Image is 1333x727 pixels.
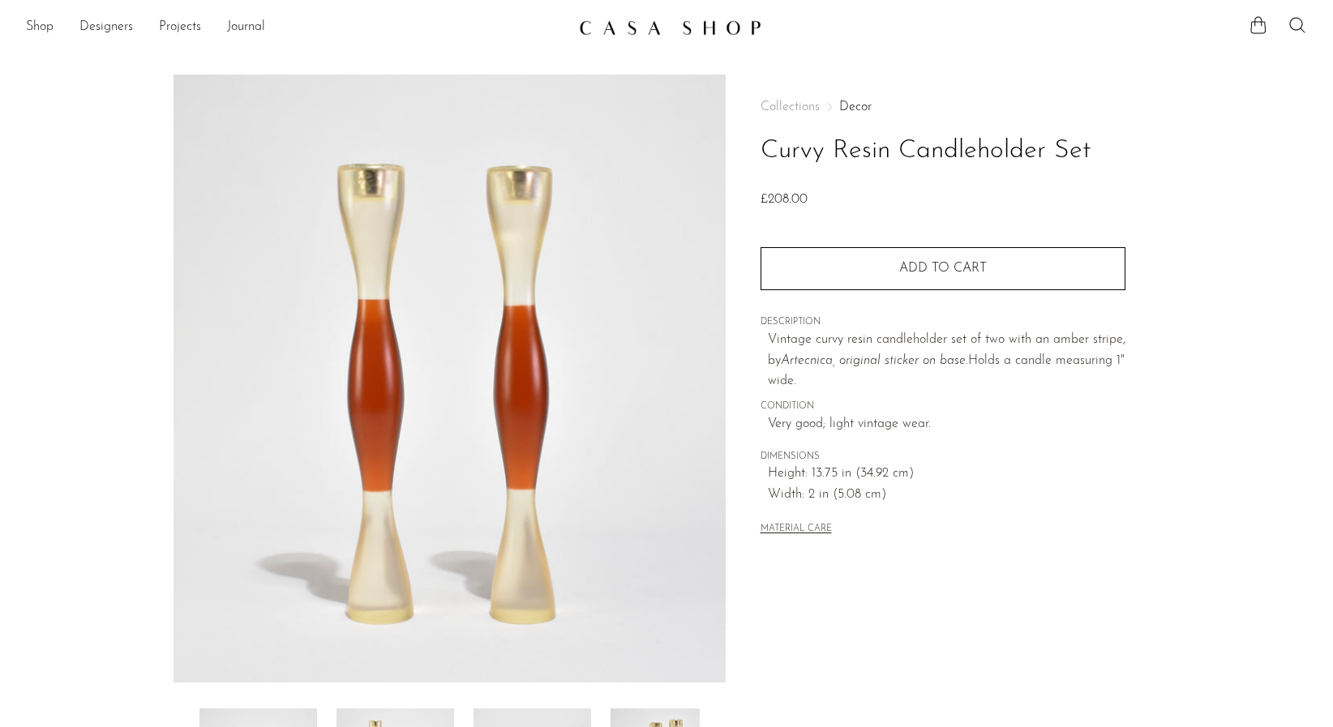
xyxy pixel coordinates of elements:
h1: Curvy Resin Candleholder Set [761,130,1125,172]
button: Add to cart [761,247,1125,289]
span: £208.00 [761,193,808,206]
em: Artecnica, original sticker on base. [781,354,968,367]
ul: NEW HEADER MENU [26,14,566,41]
span: DIMENSIONS [761,450,1125,464]
img: Curvy Resin Candleholder Set [174,75,726,682]
button: MATERIAL CARE [761,524,832,536]
a: Shop [26,17,54,38]
a: Decor [839,100,872,113]
span: Height: 13.75 in (34.92 cm) [768,464,1125,485]
span: Collections [761,100,820,113]
span: DESCRIPTION [761,315,1125,330]
span: Add to cart [899,262,987,275]
nav: Breadcrumbs [761,100,1125,113]
a: Designers [79,17,133,38]
a: Journal [227,17,265,38]
span: Width: 2 in (5.08 cm) [768,485,1125,506]
nav: Desktop navigation [26,14,566,41]
a: Projects [159,17,201,38]
span: Very good; light vintage wear. [768,414,1125,435]
span: CONDITION [761,400,1125,414]
p: Vintage curvy resin candleholder set of two with an amber stripe, by Holds a candle measuring 1" ... [768,330,1125,392]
